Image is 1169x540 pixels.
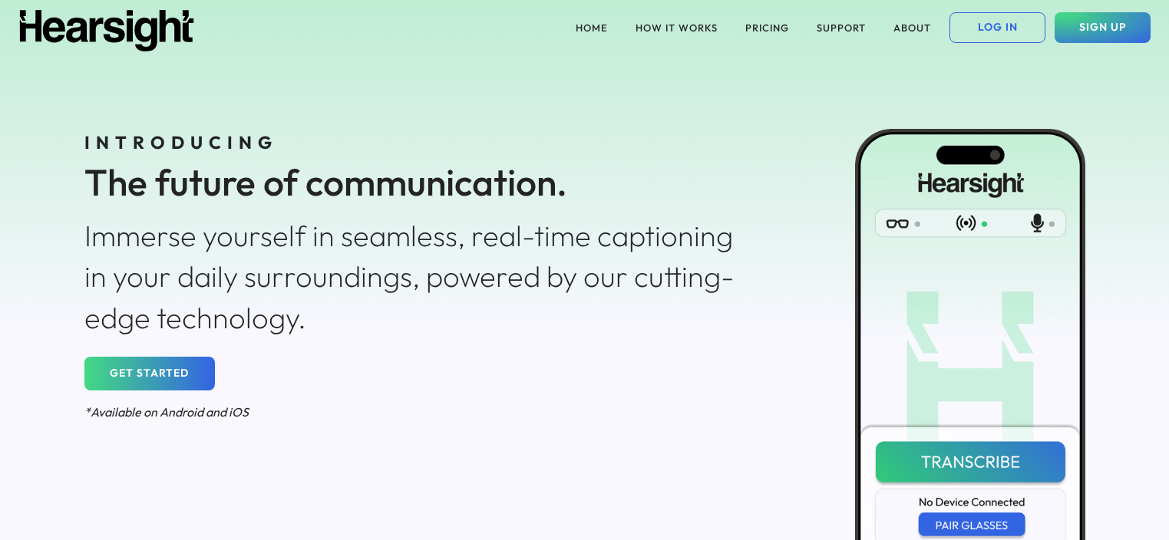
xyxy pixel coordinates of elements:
[84,130,751,155] div: INTRODUCING
[807,12,875,43] button: SUPPORT
[84,156,751,208] div: The future of communication.
[949,12,1045,43] button: LOG IN
[736,12,798,43] button: PRICING
[884,12,940,43] button: ABOUT
[1055,12,1151,43] button: SIGN UP
[626,12,727,43] button: HOW IT WORKS
[18,10,195,51] img: Hearsight logo
[84,357,215,390] button: GET STARTED
[84,216,751,338] div: Immerse yourself in seamless, real-time captioning in your daily surroundings, powered by our cut...
[84,403,751,420] div: *Available on Android and iOS
[566,12,617,43] button: HOME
